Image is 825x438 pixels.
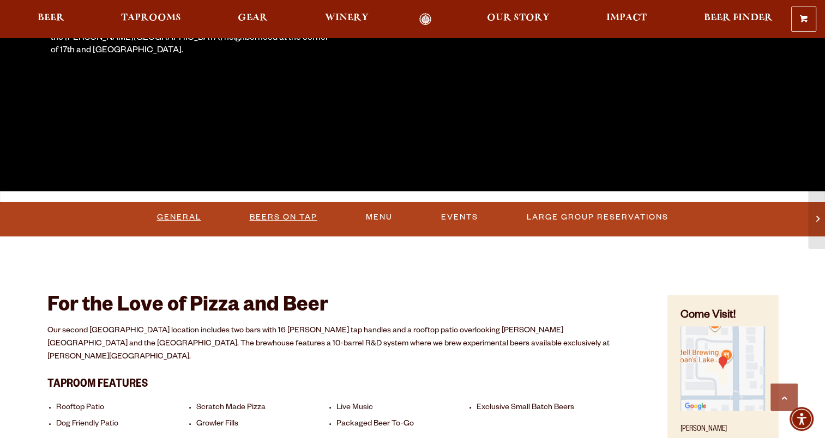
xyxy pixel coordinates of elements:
[477,403,611,413] li: Exclusive Small Batch Beers
[325,14,369,22] span: Winery
[245,205,322,230] a: Beers On Tap
[114,13,188,26] a: Taprooms
[703,14,772,22] span: Beer Finder
[31,13,71,26] a: Beer
[196,419,331,430] li: Growler Fills
[606,14,647,22] span: Impact
[437,205,483,230] a: Events
[231,13,275,26] a: Gear
[681,308,764,324] h4: Come Visit!
[336,403,471,413] li: Live Music
[47,325,641,364] p: Our second [GEOGRAPHIC_DATA] location includes two bars with 16 [PERSON_NAME] tap handles and a r...
[47,372,641,394] h3: Taproom Features
[56,403,191,413] li: Rooftop Patio
[599,13,654,26] a: Impact
[681,405,764,414] a: Find on Google Maps (opens in a new window)
[56,419,191,430] li: Dog Friendly Patio
[318,13,376,26] a: Winery
[770,384,798,411] a: Scroll to top
[480,13,557,26] a: Our Story
[681,326,764,410] img: Small thumbnail of location on map
[196,403,331,413] li: Scratch Made Pizza
[487,14,550,22] span: Our Story
[362,205,397,230] a: Menu
[238,14,268,22] span: Gear
[696,13,779,26] a: Beer Finder
[522,205,673,230] a: Large Group Reservations
[38,14,64,22] span: Beer
[51,20,330,58] div: Come visit our 10-barrel pilot brewhouse, taproom and pizza kitchen in the [PERSON_NAME][GEOGRAPH...
[121,14,181,22] span: Taprooms
[405,13,446,26] a: Odell Home
[336,419,471,430] li: Packaged Beer To-Go
[47,295,641,319] h2: For the Love of Pizza and Beer
[790,407,814,431] div: Accessibility Menu
[153,205,206,230] a: General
